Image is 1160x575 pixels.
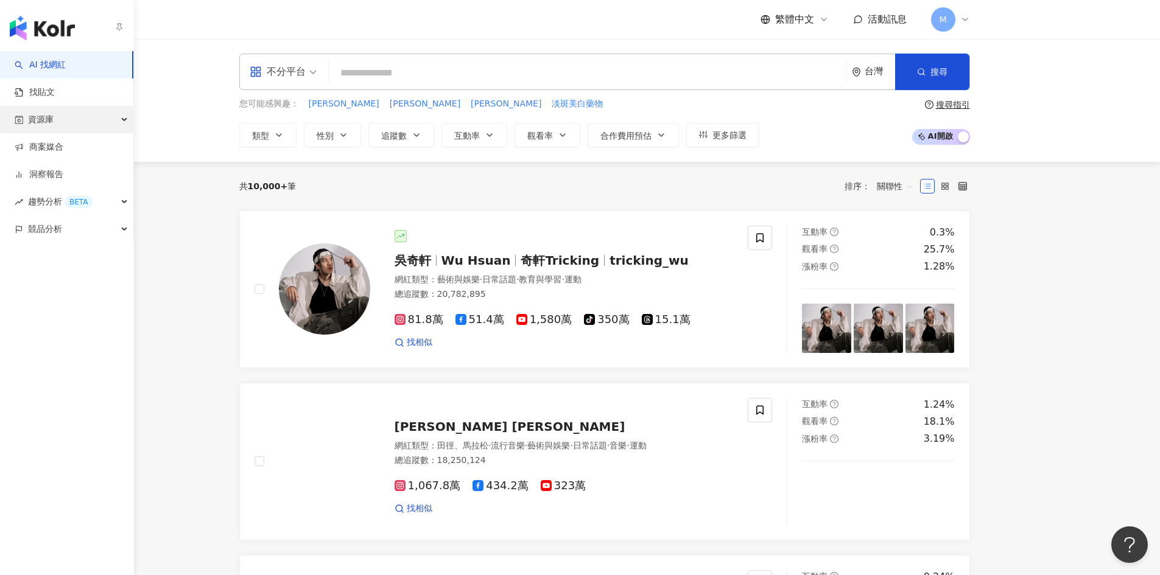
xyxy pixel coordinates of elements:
span: · [525,441,527,450]
button: [PERSON_NAME] [308,97,380,111]
span: 漲粉率 [802,262,828,271]
span: 更多篩選 [712,130,747,140]
span: 您可能感興趣： [239,98,299,110]
button: 互動率 [441,123,507,147]
span: 音樂 [610,441,627,450]
div: 0.3% [930,226,955,239]
span: 活動訊息 [868,13,907,25]
div: 1.24% [924,398,955,411]
div: 網紅類型 ： [395,440,734,452]
span: 434.2萬 [473,479,529,492]
div: 排序： [845,176,920,196]
span: question-circle [925,100,933,109]
button: 觀看率 [515,123,580,147]
img: post-image [905,476,955,525]
button: 追蹤數 [368,123,434,147]
span: 互動率 [802,399,828,409]
span: rise [15,198,23,206]
span: · [607,441,610,450]
iframe: Help Scout Beacon - Open [1111,526,1148,563]
button: 合作費用預估 [588,123,679,147]
div: 共 筆 [239,181,297,191]
span: 日常話題 [482,274,516,284]
span: 藝術與娛樂 [437,274,480,284]
span: 趨勢分析 [28,188,93,215]
span: 觀看率 [802,244,828,254]
span: 日常話題 [573,441,607,450]
span: 吳奇軒 [395,253,431,268]
a: searchAI 找網紅 [15,59,66,71]
span: 323萬 [541,479,586,492]
span: 資源庫 [28,106,54,133]
div: 1.28% [924,260,955,273]
span: 搜尋 [930,67,947,77]
span: environment [852,68,861,77]
span: 類型 [252,131,269,141]
div: 總追蹤數 ： 18,250,124 [395,455,734,467]
div: 搜尋指引 [936,100,970,110]
span: · [480,274,482,284]
span: tricking_wu [610,253,689,268]
span: question-circle [830,417,838,425]
img: logo [10,16,75,40]
span: 田徑、馬拉松 [437,441,488,450]
button: 類型 [239,123,297,147]
span: 找相似 [407,503,432,515]
span: 找相似 [407,336,432,349]
span: 81.8萬 [395,313,443,326]
div: 25.7% [924,243,955,256]
span: 教育與學習 [519,274,561,284]
a: 找貼文 [15,86,55,99]
a: KOL Avatar[PERSON_NAME] [PERSON_NAME]網紅類型：田徑、馬拉松·流行音樂·藝術與娛樂·日常話題·音樂·運動總追蹤數：18,250,1241,067.8萬434.... [239,383,970,540]
span: 1,067.8萬 [395,479,461,492]
span: 互動率 [802,227,828,237]
span: 51.4萬 [455,313,504,326]
button: 更多篩選 [686,123,759,147]
div: 台灣 [865,66,895,77]
img: post-image [854,304,903,353]
span: 10,000+ [248,181,288,191]
div: 總追蹤數 ： 20,782,895 [395,288,734,301]
span: 藝術與娛樂 [527,441,570,450]
img: post-image [854,476,903,525]
span: 運動 [630,441,647,450]
img: post-image [802,476,851,525]
span: 觀看率 [527,131,553,141]
span: · [570,441,572,450]
div: 18.1% [924,415,955,428]
span: · [561,274,564,284]
img: KOL Avatar [279,243,370,335]
span: · [516,274,519,284]
button: [PERSON_NAME] [470,97,542,111]
span: 流行音樂 [491,441,525,450]
a: 商案媒合 [15,141,63,153]
button: 淡斑美白藥物 [551,97,603,111]
span: 淡斑美白藥物 [552,98,603,110]
span: 關聯性 [877,176,913,196]
div: 3.19% [924,432,955,445]
a: 洞察報告 [15,169,63,181]
span: 1,580萬 [516,313,572,326]
span: question-circle [830,245,838,253]
span: 奇軒Tricking [521,253,599,268]
div: 不分平台 [250,62,306,82]
button: [PERSON_NAME] [389,97,461,111]
span: · [488,441,491,450]
span: question-circle [830,400,838,408]
div: 網紅類型 ： [395,274,734,286]
span: 追蹤數 [381,131,407,141]
span: question-circle [830,262,838,271]
span: [PERSON_NAME] [390,98,460,110]
a: 找相似 [395,336,432,349]
span: · [627,441,629,450]
a: KOL Avatar吳奇軒Wu Hsuan奇軒Trickingtricking_wu網紅類型：藝術與娛樂·日常話題·教育與學習·運動總追蹤數：20,782,89581.8萬51.4萬1,580萬... [239,211,970,368]
span: 互動率 [454,131,480,141]
span: M [939,13,946,26]
img: post-image [802,304,851,353]
span: 性別 [317,131,334,141]
span: 15.1萬 [642,313,691,326]
span: [PERSON_NAME] [471,98,541,110]
span: 350萬 [584,313,629,326]
span: 運動 [564,274,582,284]
button: 性別 [304,123,361,147]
